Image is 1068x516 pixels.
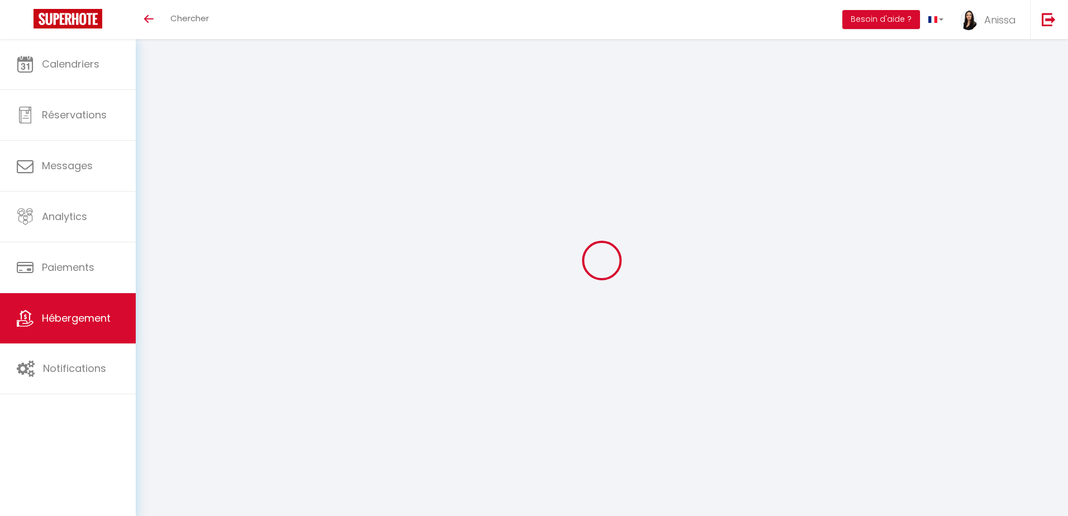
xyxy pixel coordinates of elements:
span: Réservations [42,108,107,122]
span: Notifications [43,361,106,375]
span: Anissa [984,13,1016,27]
img: logout [1042,12,1056,26]
span: Messages [42,159,93,173]
span: Paiements [42,260,94,274]
span: Calendriers [42,57,99,71]
img: Super Booking [34,9,102,28]
span: Hébergement [42,311,111,325]
span: Analytics [42,209,87,223]
button: Besoin d'aide ? [842,10,920,29]
img: ... [960,10,977,30]
span: Chercher [170,12,209,24]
